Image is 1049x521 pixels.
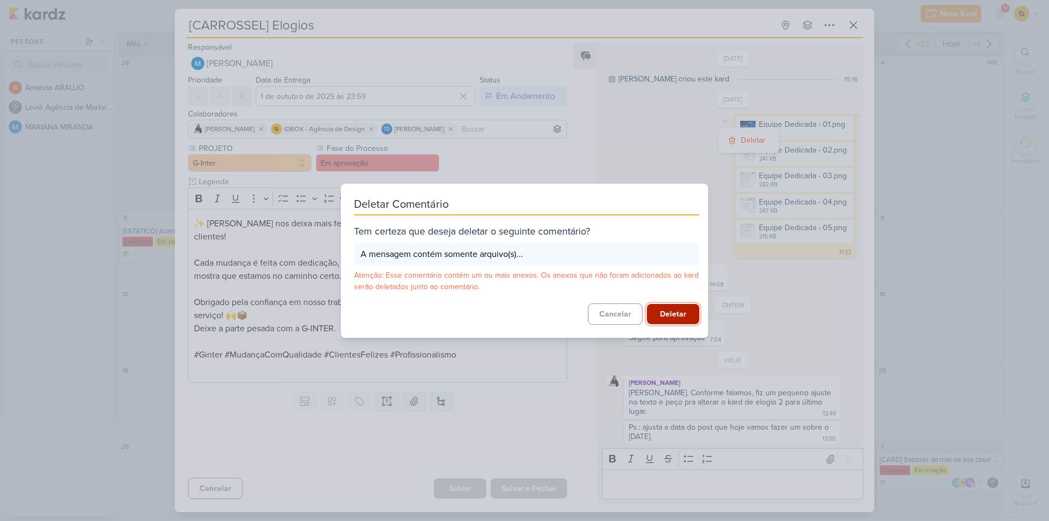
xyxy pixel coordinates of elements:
button: Cancelar [588,303,643,325]
div: Tem certeza que deseja deletar o seguinte comentário? [354,224,699,239]
div: Deletar Comentário [354,197,699,215]
div: A mensagem contém somente arquivo(s)... [354,243,699,265]
div: Atenção: Esse comentário contém um ou mais anexos. Os anexos que não foram adicionados ao kard se... [354,270,699,292]
button: Deletar [647,304,699,324]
